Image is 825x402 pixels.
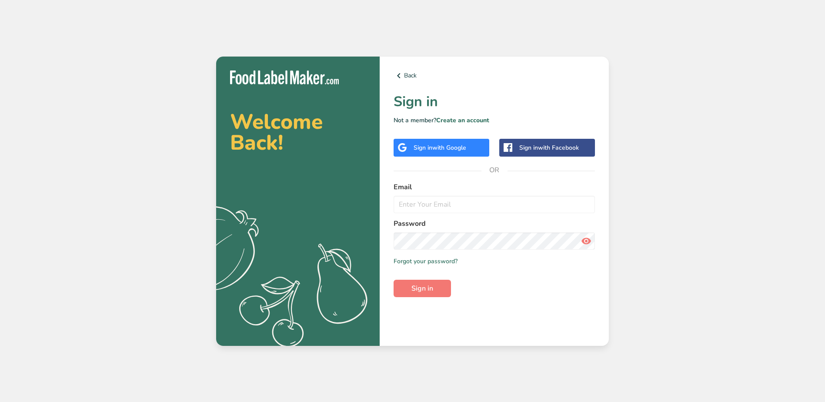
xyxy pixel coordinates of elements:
h2: Welcome Back! [230,111,366,153]
a: Forgot your password? [394,257,458,266]
button: Sign in [394,280,451,297]
span: Sign in [411,283,433,294]
a: Back [394,70,595,81]
input: Enter Your Email [394,196,595,213]
h1: Sign in [394,91,595,112]
img: Food Label Maker [230,70,339,85]
a: Create an account [436,116,489,124]
span: OR [481,157,508,183]
div: Sign in [414,143,466,152]
label: Email [394,182,595,192]
span: with Facebook [538,144,579,152]
span: with Google [432,144,466,152]
label: Password [394,218,595,229]
p: Not a member? [394,116,595,125]
div: Sign in [519,143,579,152]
